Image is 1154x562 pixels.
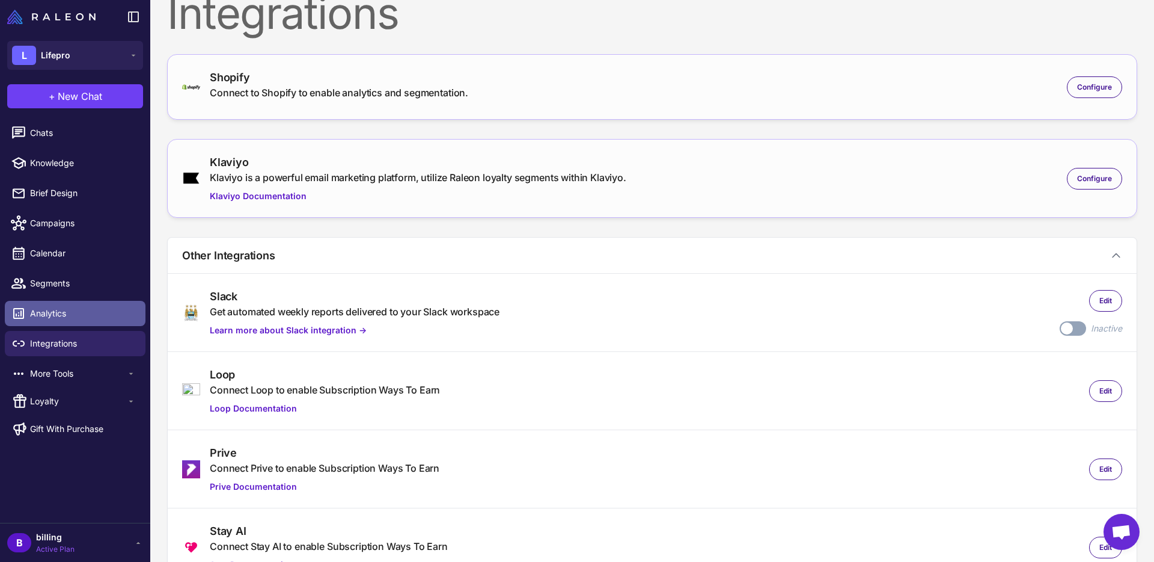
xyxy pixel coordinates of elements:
span: Edit [1099,464,1112,475]
div: B [7,533,31,552]
button: +New Chat [7,84,143,108]
span: New Chat [58,89,102,103]
div: Get automated weekly reports delivered to your Slack workspace [210,304,499,319]
button: Other Integrations [168,238,1137,273]
span: Gift With Purchase [30,422,103,436]
div: Connect Prive to enable Subscription Ways To Earn [210,461,439,475]
img: 62618a9a8aa15bed70ffc851_prive-favicon.png [182,460,200,478]
div: Slack [210,288,499,304]
span: Lifepro [41,49,70,62]
img: shopify-logo-primary-logo-456baa801ee66a0a435671082365958316831c9960c480451dd0330bcdae304f.svg [182,84,200,90]
span: Brief Design [30,187,136,200]
div: Loop [210,366,440,383]
span: More Tools [30,367,126,380]
img: Stay-logo.svg [182,539,200,557]
button: LLifepro [7,41,143,70]
span: Segments [30,277,136,290]
a: Klaviyo Documentation [210,190,626,203]
a: Raleon Logo [7,10,100,24]
div: Connect Loop to enable Subscription Ways To Earn [210,383,440,397]
a: Brief Design [5,181,145,206]
a: Segments [5,271,145,296]
img: loop.svg [182,383,200,399]
span: Configure [1077,173,1112,184]
span: Loyalty [30,395,126,408]
div: Prive [210,445,439,461]
span: + [49,89,55,103]
div: L [12,46,36,65]
span: Campaigns [30,217,136,230]
div: Open chat [1104,514,1140,550]
span: Edit [1099,542,1112,553]
a: Calendar [5,241,145,266]
span: Configure [1077,82,1112,93]
img: slack-2-569441.png [182,304,200,322]
span: Edit [1099,386,1112,397]
span: Active Plan [36,544,75,555]
div: Connect to Shopify to enable analytics and segmentation. [210,85,468,100]
a: Campaigns [5,211,145,236]
img: klaviyo.png [182,171,200,185]
a: Learn more about Slack integration → [210,324,499,337]
a: Loop Documentation [210,402,440,415]
div: Klaviyo [210,154,626,170]
a: Analytics [5,301,145,326]
span: Edit [1099,295,1112,306]
span: Analytics [30,307,136,320]
a: Gift With Purchase [5,416,145,442]
span: Calendar [30,247,136,260]
a: Prive Documentation [210,480,439,493]
div: Inactive [1091,322,1122,335]
span: Chats [30,126,136,140]
span: billing [36,531,75,544]
h3: Other Integrations [182,247,275,264]
a: Chats [5,120,145,146]
div: Shopify [210,69,468,85]
a: Integrations [5,331,145,356]
span: Integrations [30,337,136,350]
img: Raleon Logo [7,10,96,24]
div: Stay AI [210,523,448,539]
div: Klaviyo is a powerful email marketing platform, utilize Raleon loyalty segments within Klaviyo. [210,170,626,185]
div: Connect Stay AI to enable Subscription Ways To Earn [210,539,448,554]
a: Knowledge [5,150,145,176]
span: Knowledge [30,156,136,170]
